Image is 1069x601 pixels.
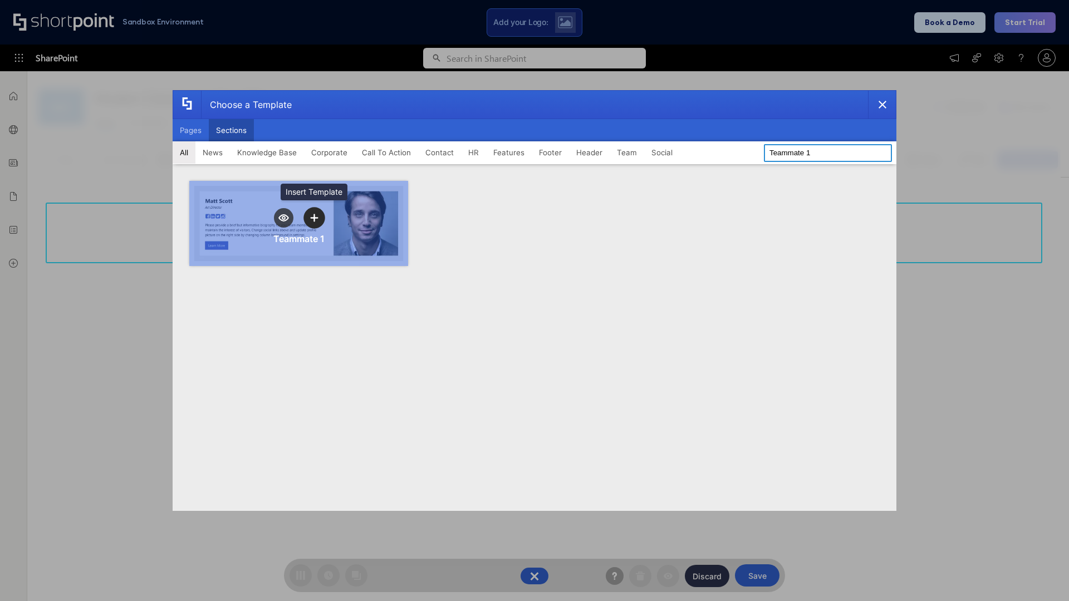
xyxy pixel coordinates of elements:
[644,141,680,164] button: Social
[532,141,569,164] button: Footer
[195,141,230,164] button: News
[209,119,254,141] button: Sections
[173,119,209,141] button: Pages
[486,141,532,164] button: Features
[418,141,461,164] button: Contact
[273,233,325,244] div: Teammate 1
[173,141,195,164] button: All
[764,144,892,162] input: Search
[230,141,304,164] button: Knowledge Base
[173,90,896,511] div: template selector
[304,141,355,164] button: Corporate
[1013,548,1069,601] iframe: Chat Widget
[569,141,610,164] button: Header
[461,141,486,164] button: HR
[201,91,292,119] div: Choose a Template
[355,141,418,164] button: Call To Action
[610,141,644,164] button: Team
